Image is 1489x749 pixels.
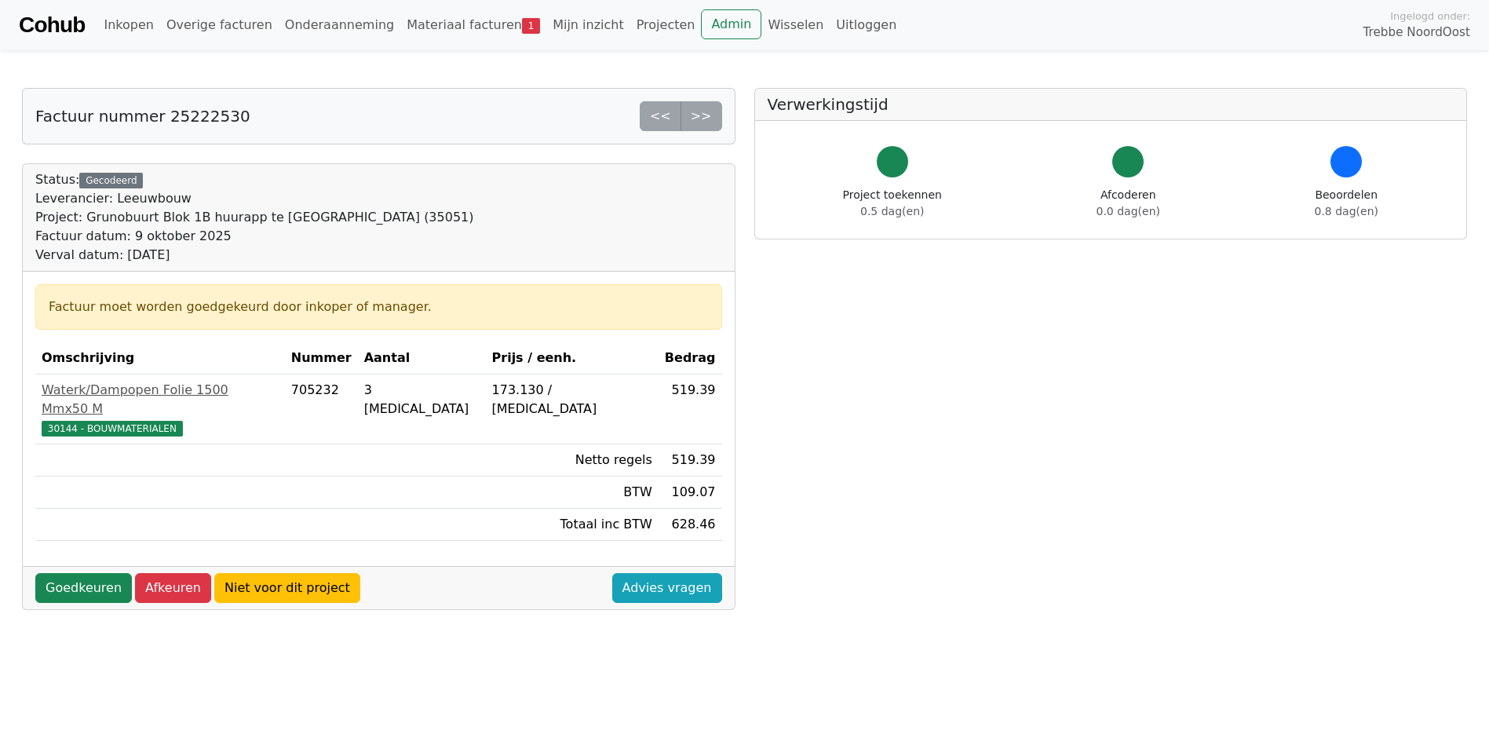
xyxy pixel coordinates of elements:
div: Gecodeerd [79,173,143,188]
div: Waterk/Dampopen Folie 1500 Mmx50 M [42,381,279,418]
a: Materiaal facturen1 [400,9,546,41]
span: 0.5 dag(en) [860,205,924,217]
td: 705232 [285,374,358,444]
div: Factuur moet worden goedgekeurd door inkoper of manager. [49,298,709,316]
a: Wisselen [761,9,830,41]
a: Projecten [630,9,702,41]
span: 1 [522,18,540,34]
div: Verval datum: [DATE] [35,246,474,265]
a: Afkeuren [135,573,211,603]
th: Aantal [358,342,486,374]
a: Inkopen [97,9,159,41]
a: Cohub [19,6,85,44]
h5: Verwerkingstijd [768,95,1454,114]
span: Ingelogd onder: [1390,9,1470,24]
a: Onderaanneming [279,9,400,41]
h5: Factuur nummer 25222530 [35,107,250,126]
th: Omschrijving [35,342,285,374]
th: Bedrag [659,342,722,374]
td: Netto regels [486,444,659,477]
a: Overige facturen [160,9,279,41]
div: Status: [35,170,474,265]
td: Totaal inc BTW [486,509,659,541]
span: Trebbe NoordOost [1363,24,1470,42]
a: Waterk/Dampopen Folie 1500 Mmx50 M30144 - BOUWMATERIALEN [42,381,279,437]
span: 0.0 dag(en) [1097,205,1160,217]
a: Uitloggen [830,9,903,41]
div: Project toekennen [843,187,942,220]
div: Factuur datum: 9 oktober 2025 [35,227,474,246]
a: Niet voor dit project [214,573,360,603]
div: Afcoderen [1097,187,1160,220]
td: BTW [486,477,659,509]
div: Beoordelen [1315,187,1378,220]
td: 519.39 [659,374,722,444]
td: 109.07 [659,477,722,509]
td: 628.46 [659,509,722,541]
a: Admin [701,9,761,39]
div: Leverancier: Leeuwbouw [35,189,474,208]
div: 173.130 / [MEDICAL_DATA] [492,381,652,418]
span: 30144 - BOUWMATERIALEN [42,421,183,437]
div: 3 [MEDICAL_DATA] [364,381,480,418]
a: Mijn inzicht [546,9,630,41]
th: Prijs / eenh. [486,342,659,374]
a: Advies vragen [612,573,722,603]
span: 0.8 dag(en) [1315,205,1378,217]
a: Goedkeuren [35,573,132,603]
div: Project: Grunobuurt Blok 1B huurapp te [GEOGRAPHIC_DATA] (35051) [35,208,474,227]
td: 519.39 [659,444,722,477]
th: Nummer [285,342,358,374]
